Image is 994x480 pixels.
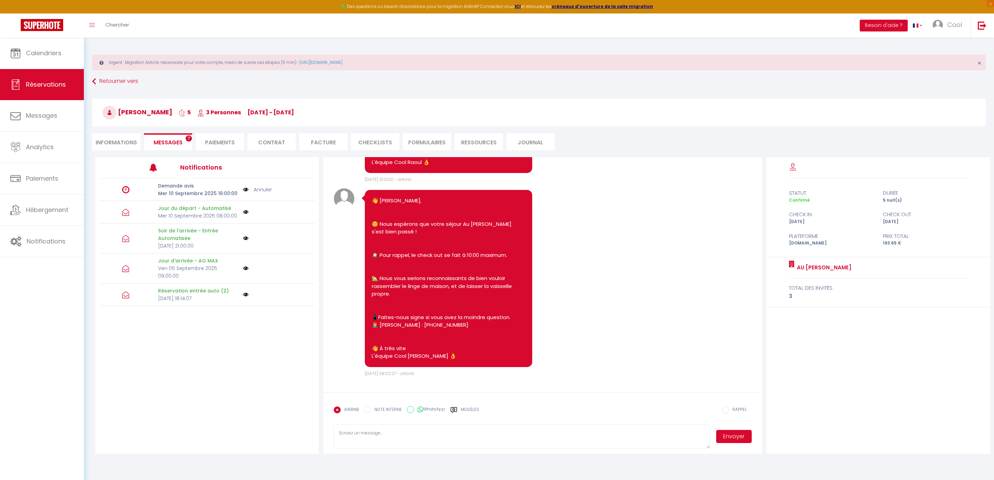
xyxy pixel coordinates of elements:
label: NOTE INTERNE [371,406,402,414]
span: [DATE] 08:02:27 - airbnb [365,371,415,376]
span: 5 [179,108,191,116]
p: Soir de l'arrivée - Entrée Automatisée [158,227,238,242]
label: Modèles [461,406,479,419]
div: Plateforme [785,232,878,240]
label: WhatsApp [414,406,445,414]
div: statut [785,189,878,197]
p: Mer 10 Septembre 2025 16:00:00 [158,190,238,197]
p: [DATE] 18:14:07 [158,295,238,302]
span: [DATE] - [DATE] [247,108,294,116]
p: Réservation entrée auto (2) [158,287,238,295]
li: Paiements [196,133,244,150]
li: FORMULAIRES [403,133,451,150]
span: Cool [947,20,962,29]
img: avatar.png [334,188,354,209]
div: [DATE] [878,219,972,225]
div: total des invités [789,284,968,292]
img: NO IMAGE [243,266,248,271]
img: logout [978,21,986,30]
div: 193.65 € [878,240,972,247]
p: Ven 05 Septembre 2025 09:00:00 [158,265,238,280]
a: Annuler [254,186,272,193]
p: [DATE] 21:00:00 [158,242,238,250]
div: [DATE] [785,219,878,225]
button: Ouvrir le widget de chat LiveChat [6,3,26,23]
p: Mer 10 Septembre 2025 08:00:00 [158,212,238,220]
pre: 👋 [PERSON_NAME], ☺️ Nous espérons que votre séjour Au [PERSON_NAME] s'est bien passé ! 🕰️ Pour ra... [372,197,525,360]
a: créneaux d'ouverture de la salle migration [552,3,653,9]
label: RAPPEL [729,406,747,414]
span: [DATE] 21:01:00 - airbnb [365,176,412,182]
li: Ressources [455,133,503,150]
div: [DOMAIN_NAME] [785,240,878,247]
span: Messages [154,138,183,146]
span: Analytics [26,143,54,151]
label: AIRBNB [341,406,359,414]
button: Besoin d'aide ? [860,20,908,31]
img: NO IMAGE [243,186,248,193]
a: Au [PERSON_NAME] [795,263,851,272]
a: [URL][DOMAIN_NAME] [300,59,342,65]
div: Urgent : Migration Airbnb nécessaire pour votre compte, merci de suivre ces étapes (5 min) - [92,55,986,70]
div: durée [878,189,972,197]
div: 3 [789,292,968,300]
span: Réservations [26,80,66,89]
img: NO IMAGE [243,236,248,241]
img: ... [933,20,943,30]
a: ... Cool [927,13,971,38]
span: Hébergement [26,205,68,214]
span: 7 [186,135,192,142]
li: CHECKLISTS [351,133,399,150]
li: Facture [299,133,348,150]
span: 3 Personnes [197,108,241,116]
div: Prix total [878,232,972,240]
p: Demande avis [158,182,238,190]
span: × [977,59,981,67]
li: Contrat [247,133,296,150]
span: [PERSON_NAME] [103,108,172,116]
button: Close [977,60,981,66]
button: Envoyer [716,430,752,443]
img: NO IMAGE [243,209,248,215]
span: Paiements [26,174,58,183]
img: Super Booking [21,19,63,31]
span: Chercher [105,21,129,28]
span: Confirmé [789,197,810,203]
div: check out [878,210,972,219]
div: 5 nuit(s) [878,197,972,204]
a: Chercher [100,13,134,38]
span: Notifications [27,237,66,246]
img: NO IMAGE [243,292,248,297]
a: ICI [515,3,521,9]
a: Retourner vers [92,75,986,88]
span: Calendriers [26,49,61,57]
li: Informations [92,133,140,150]
div: check in [785,210,878,219]
h3: Notifications [180,160,270,175]
p: Jour du départ - Automatisé [158,204,238,212]
p: Jour d'arrivée - AG MAX [158,257,238,265]
li: Journal [506,133,555,150]
span: Messages [26,111,57,120]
